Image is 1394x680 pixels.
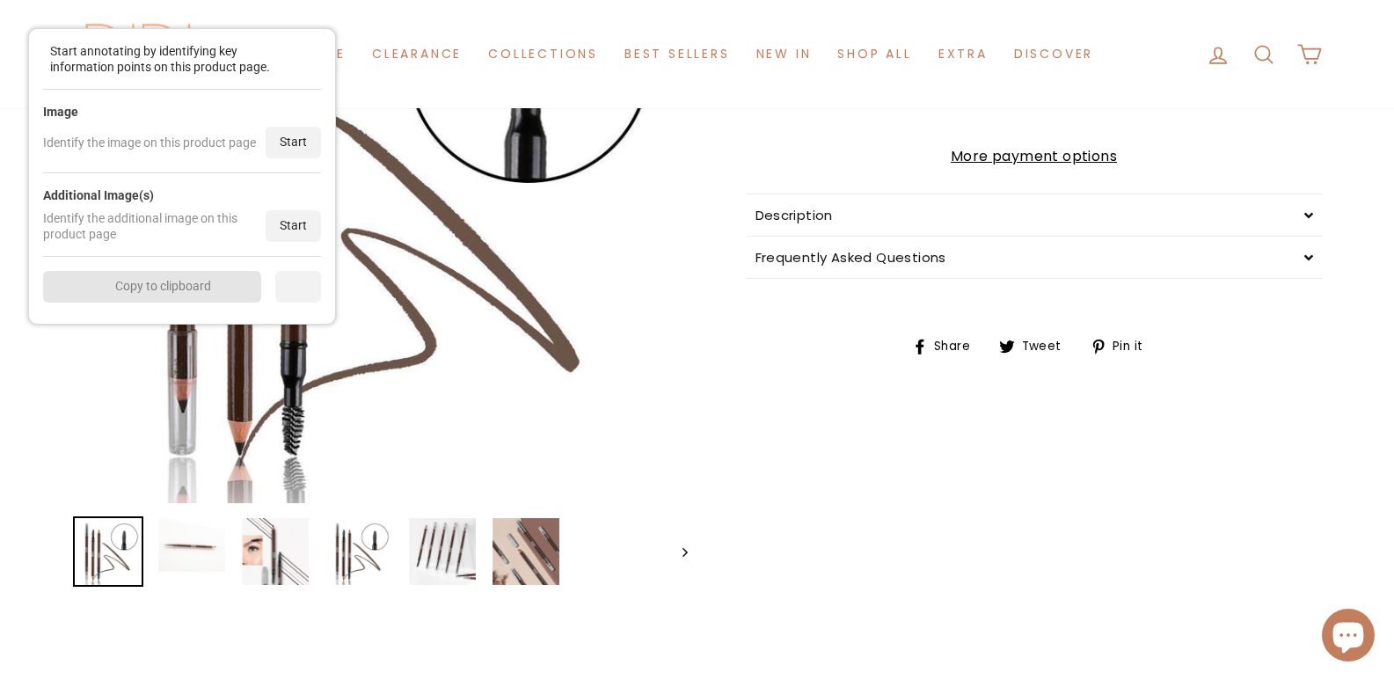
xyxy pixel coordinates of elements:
div: Start [266,127,321,158]
a: Collections [475,38,611,70]
div: Start [266,210,321,242]
ul: Primary [288,38,1106,70]
img: Didi Beauty Co. [73,18,205,91]
div: Additional Image(s) [43,187,154,203]
span: Description [755,206,833,224]
inbox-online-store-chat: Shopify online store chat [1317,609,1380,666]
a: Best Sellers [611,38,743,70]
div: Identify the additional image on this product page [43,210,266,242]
div: Image [43,104,78,120]
img: BROW CRAYON PENCIL - Didi Beauty [409,518,476,585]
img: BROW CRAYON PENCIL - Didi Beauty [493,518,559,585]
span: Frequently Asked Questions [755,248,946,267]
a: Extra [925,38,1001,70]
img: BROW CRAYON PENCIL - Didi Beauty [75,518,142,585]
span: Share [931,337,983,356]
div: Copy to clipboard [43,271,261,303]
span: Tweet [1019,337,1075,356]
a: New in [743,38,825,70]
a: Discover [1001,38,1106,70]
div: Identify the image on this product page [43,135,256,150]
a: Shop All [824,38,924,70]
a: Clearance [359,38,475,70]
img: BROW CRAYON PENCIL - Didi Beauty [242,518,309,585]
div: Start annotating by identifying key information points on this product page. [50,43,296,75]
button: Next [666,516,688,587]
span: Pin it [1110,337,1156,356]
img: BROW CRAYON PENCIL - Didi Beauty [325,518,392,585]
img: BROW CRAYON PENCIL - Didi Beauty [158,518,225,572]
a: More payment options [747,145,1322,168]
